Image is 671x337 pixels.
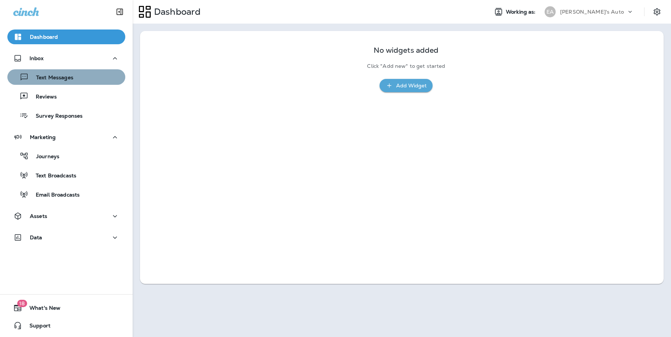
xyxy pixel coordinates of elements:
button: Survey Responses [7,108,125,123]
button: Email Broadcasts [7,187,125,202]
span: What's New [22,305,60,314]
p: Text Messages [29,74,73,81]
p: Click "Add new" to get started [367,63,445,69]
p: [PERSON_NAME]'s Auto [560,9,624,15]
button: Text Messages [7,69,125,85]
p: Survey Responses [28,113,83,120]
span: Working as: [506,9,537,15]
p: Dashboard [151,6,200,17]
button: 18What's New [7,300,125,315]
button: Collapse Sidebar [109,4,130,19]
button: Settings [650,5,664,18]
div: EA [545,6,556,17]
p: Dashboard [30,34,58,40]
p: Marketing [30,134,56,140]
button: Assets [7,209,125,223]
button: Inbox [7,51,125,66]
div: Add Widget [396,81,427,90]
p: Assets [30,213,47,219]
p: No widgets added [374,47,438,53]
p: Reviews [28,94,57,101]
button: Journeys [7,148,125,164]
p: Text Broadcasts [28,173,76,180]
p: Email Broadcasts [28,192,80,199]
button: Marketing [7,130,125,145]
span: Support [22,323,50,331]
button: Dashboard [7,29,125,44]
span: 18 [17,300,27,307]
button: Add Widget [380,79,433,93]
p: Data [30,234,42,240]
p: Journeys [29,153,59,160]
button: Reviews [7,88,125,104]
button: Data [7,230,125,245]
button: Text Broadcasts [7,167,125,183]
p: Inbox [29,55,43,61]
button: Support [7,318,125,333]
